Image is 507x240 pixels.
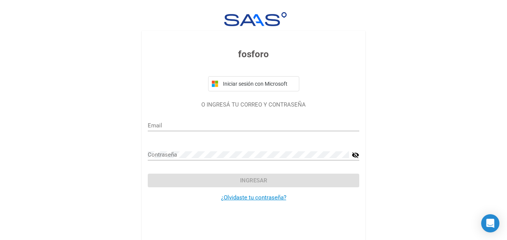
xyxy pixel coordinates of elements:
a: ¿Olvidaste tu contraseña? [221,194,286,201]
button: Ingresar [148,174,359,187]
span: Ingresar [240,177,267,184]
p: O INGRESÁ TU CORREO Y CONTRASEÑA [148,100,359,109]
div: Open Intercom Messenger [481,214,499,232]
mat-icon: visibility_off [352,151,359,160]
span: Iniciar sesión con Microsoft [221,81,296,87]
button: Iniciar sesión con Microsoft [208,76,299,91]
h3: fosforo [148,47,359,61]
